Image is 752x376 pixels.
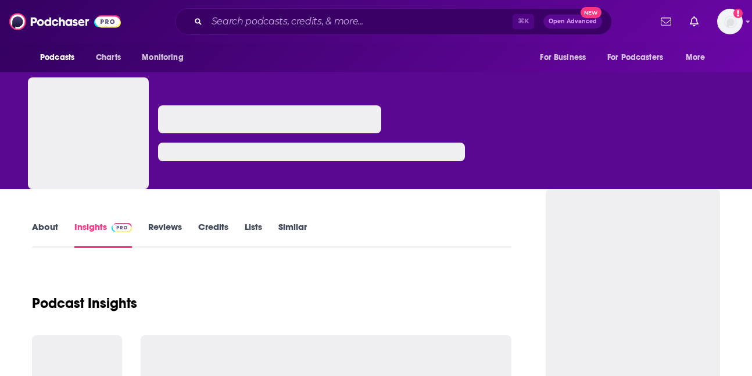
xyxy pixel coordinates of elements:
a: About [32,221,58,248]
img: Podchaser - Follow, Share and Rate Podcasts [9,10,121,33]
span: Open Advanced [549,19,597,24]
span: ⌘ K [513,14,534,29]
img: Podchaser Pro [112,223,132,232]
span: New [581,7,601,18]
button: open menu [678,47,720,69]
button: open menu [32,47,89,69]
span: Logged in as heidi.egloff [717,9,743,34]
svg: Add a profile image [733,9,743,18]
button: open menu [134,47,198,69]
a: Show notifications dropdown [656,12,676,31]
div: Search podcasts, credits, & more... [175,8,612,35]
span: For Business [540,49,586,66]
a: Lists [245,221,262,248]
a: InsightsPodchaser Pro [74,221,132,248]
a: Show notifications dropdown [685,12,703,31]
button: open menu [532,47,600,69]
span: More [686,49,706,66]
button: Show profile menu [717,9,743,34]
button: Open AdvancedNew [543,15,602,29]
h1: Podcast Insights [32,295,137,312]
span: For Podcasters [607,49,663,66]
img: User Profile [717,9,743,34]
span: Podcasts [40,49,74,66]
a: Reviews [148,221,182,248]
a: Credits [198,221,228,248]
span: Monitoring [142,49,183,66]
button: open menu [600,47,680,69]
span: Charts [96,49,121,66]
a: Charts [88,47,128,69]
a: Similar [278,221,307,248]
input: Search podcasts, credits, & more... [207,12,513,31]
